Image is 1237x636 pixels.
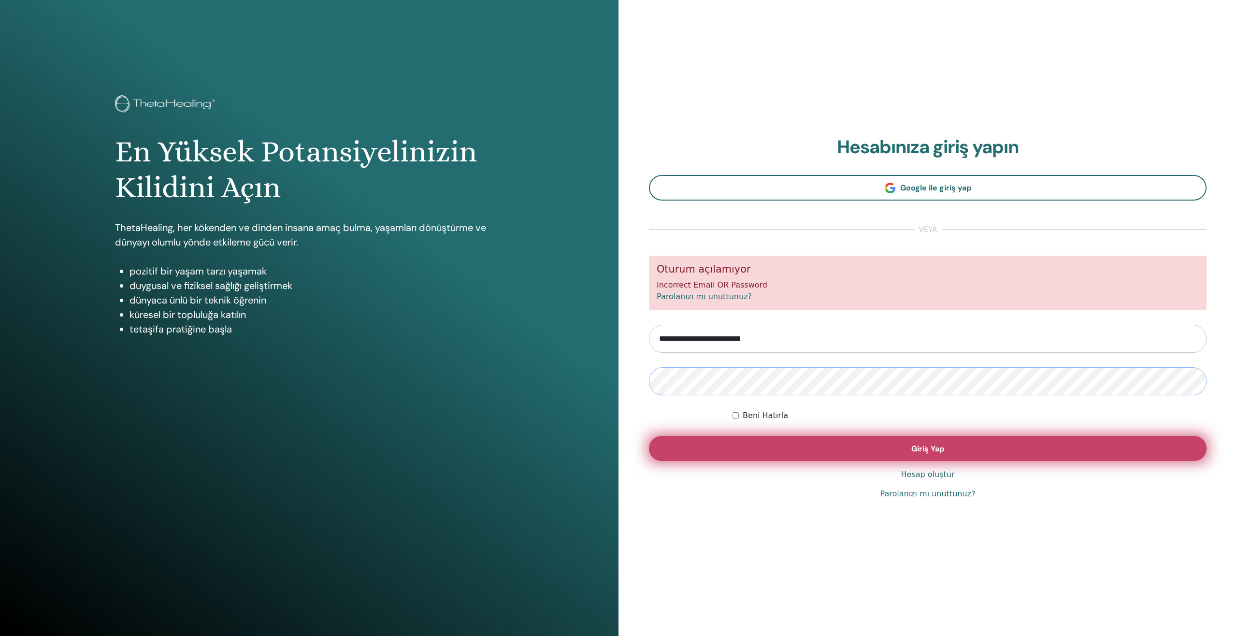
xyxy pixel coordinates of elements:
[880,488,976,500] a: Parolanızı mı unuttunuz?
[914,224,942,235] span: veya
[129,264,503,278] li: pozitif bir yaşam tarzı yaşamak
[129,307,503,322] li: küresel bir topluluğa katılın
[129,278,503,293] li: duygusal ve fiziksel sağlığı geliştirmek
[649,136,1207,159] h2: Hesabınıza giriş yapın
[733,410,1207,421] div: Keep me authenticated indefinitely or until I manually logout
[649,436,1207,461] button: Giriş Yap
[901,469,955,480] a: Hesap oluştur
[129,293,503,307] li: dünyaca ünlü bir teknik öğrenin
[911,444,944,454] span: Giriş Yap
[649,256,1207,310] div: Incorrect Email OR Password
[129,322,503,336] li: tetaşifa pratiğine başla
[743,410,788,421] label: Beni Hatırla
[115,134,503,206] h1: En Yüksek Potansiyelinizin Kilidini Açın
[657,263,1199,275] h5: Oturum açılamıyor
[649,175,1207,201] a: Google ile giriş yap
[900,183,971,193] span: Google ile giriş yap
[115,220,503,249] p: ThetaHealing, her kökenden ve dinden insana amaç bulma, yaşamları dönüştürme ve dünyayı olumlu yö...
[657,292,752,301] a: Parolanızı mı unuttunuz?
